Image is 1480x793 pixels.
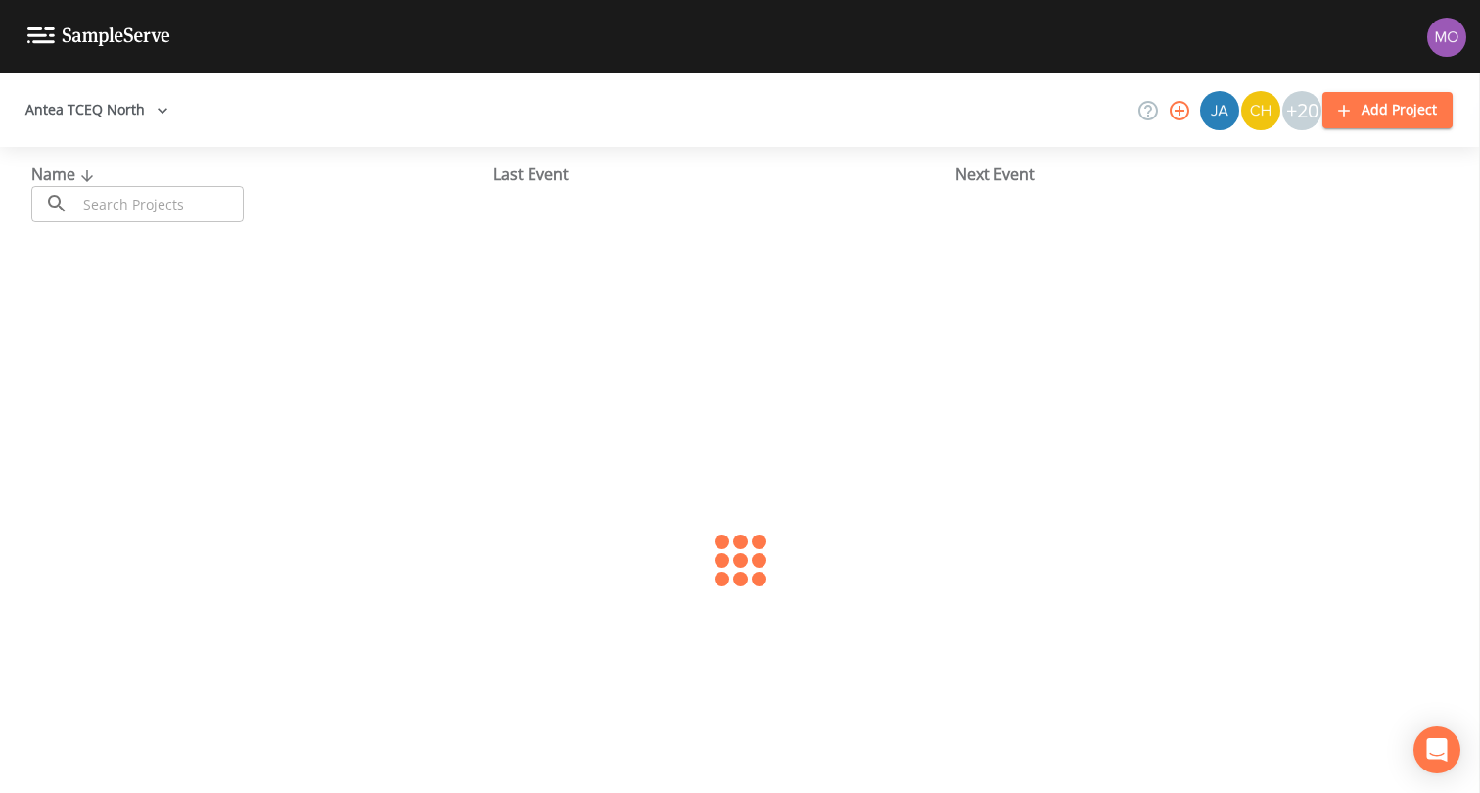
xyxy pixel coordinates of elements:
[1240,91,1281,130] div: Charles Medina
[1200,91,1239,130] img: 2e773653e59f91cc345d443c311a9659
[1322,92,1453,128] button: Add Project
[27,27,170,46] img: logo
[955,163,1417,186] div: Next Event
[1199,91,1240,130] div: James Whitmire
[493,163,955,186] div: Last Event
[1241,91,1280,130] img: c74b8b8b1c7a9d34f67c5e0ca157ed15
[18,92,176,128] button: Antea TCEQ North
[1427,18,1466,57] img: 4e251478aba98ce068fb7eae8f78b90c
[31,163,99,185] span: Name
[76,186,244,222] input: Search Projects
[1282,91,1321,130] div: +20
[1413,726,1460,773] div: Open Intercom Messenger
